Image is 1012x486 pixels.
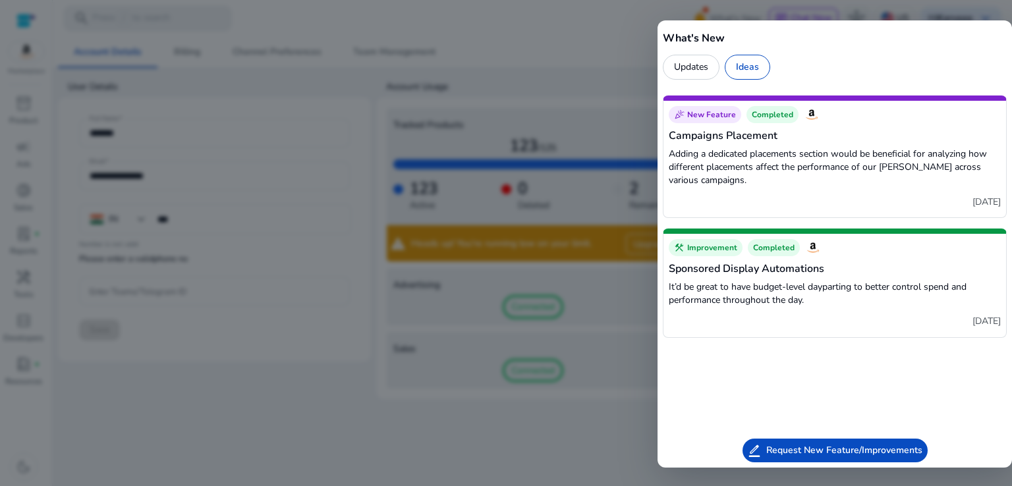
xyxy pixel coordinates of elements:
[687,242,737,253] span: Improvement
[669,281,1001,307] p: It’d be great to have budget-level dayparting to better control spend and performance throughout ...
[674,242,685,253] span: construction
[766,444,922,457] span: Request New Feature/Improvements
[753,242,795,253] span: Completed
[669,261,1001,277] h5: Sponsored Display Automations
[752,109,793,120] span: Completed
[725,55,770,80] div: Ideas
[663,55,719,80] div: Updates
[669,315,1001,328] p: [DATE]
[748,444,761,457] span: border_color
[804,107,820,122] img: Amazon
[669,148,1001,187] p: Adding a dedicated placements section would be beneficial for analyzing how different placements ...
[687,109,736,120] span: New Feature
[669,128,1001,144] h5: Campaigns Placement
[669,196,1001,209] p: [DATE]
[805,240,821,256] img: Amazon
[674,109,685,120] span: celebration
[663,30,1007,46] h5: What's New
